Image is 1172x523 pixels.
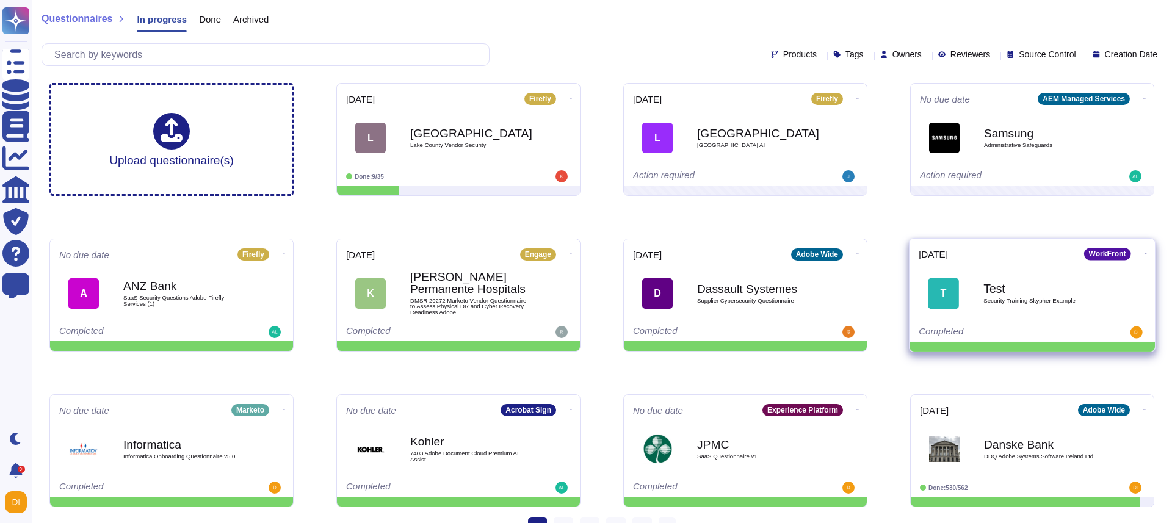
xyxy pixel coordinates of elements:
div: Action required [633,170,783,182]
div: Completed [346,326,496,338]
span: SaaS Questionnaire v1 [697,453,819,460]
b: Kohler [410,436,532,447]
img: user [1130,326,1143,339]
div: Firefly [524,93,556,105]
span: Questionnaires [42,14,112,24]
b: [GEOGRAPHIC_DATA] [410,128,532,139]
div: T [928,278,959,309]
div: Upload questionnaire(s) [109,113,234,166]
b: Test [983,283,1107,294]
span: Security Training Skypher Example [983,298,1107,304]
img: user [555,482,568,494]
img: Logo [642,434,673,464]
img: user [842,170,855,182]
div: Adobe Wide [1078,404,1130,416]
span: [GEOGRAPHIC_DATA] AI [697,142,819,148]
span: No due date [346,406,396,415]
div: Experience Platform [762,404,843,416]
span: Supplier Cybersecurity Questionnaire [697,298,819,304]
span: No due date [920,95,970,104]
div: Firefly [237,248,269,261]
span: [DATE] [346,250,375,259]
div: L [355,123,386,153]
div: L [642,123,673,153]
span: Tags [845,50,864,59]
div: D [642,278,673,309]
div: Action required [920,170,1069,182]
span: Archived [233,15,269,24]
span: [DATE] [633,250,662,259]
img: user [269,482,281,494]
input: Search by keywords [48,44,489,65]
div: Firefly [811,93,843,105]
span: In progress [137,15,187,24]
img: user [842,482,855,494]
img: user [555,326,568,338]
span: Done: 530/562 [928,485,968,491]
span: Done: 9/35 [355,173,384,180]
img: Logo [68,434,99,464]
span: No due date [59,250,109,259]
span: [DATE] [633,95,662,104]
span: Products [783,50,817,59]
div: Completed [633,482,783,494]
img: user [5,491,27,513]
span: [DATE] [346,95,375,104]
span: No due date [633,406,683,415]
b: JPMC [697,439,819,450]
span: Administrative Safeguards [984,142,1106,148]
span: Done [199,15,221,24]
span: 7403 Adobe Document Cloud Premium AI Assist [410,450,532,462]
b: Samsung [984,128,1106,139]
div: Acrobat Sign [501,404,556,416]
img: user [1129,482,1141,494]
span: Creation Date [1105,50,1157,59]
div: 9+ [18,466,25,473]
img: user [1129,170,1141,182]
img: Logo [929,123,960,153]
span: [DATE] [920,406,949,415]
img: user [269,326,281,338]
div: WorkFront [1083,248,1130,260]
div: Completed [59,326,209,338]
div: Completed [346,482,496,494]
img: user [555,170,568,182]
div: A [68,278,99,309]
div: Engage [520,248,556,261]
div: Completed [919,326,1070,339]
span: SaaS Security Questions Adobe Firefly Services (1) [123,295,245,306]
div: K [355,278,386,309]
div: Completed [59,482,209,494]
b: Dassault Systemes [697,283,819,295]
span: Source Control [1019,50,1076,59]
span: Lake County Vendor Security [410,142,532,148]
div: Marketo [231,404,269,416]
span: [DATE] [919,250,948,259]
b: [PERSON_NAME] Permanente Hospitals [410,271,532,294]
span: Owners [892,50,922,59]
img: user [842,326,855,338]
span: DDQ Adobe Systems Software Ireland Ltd. [984,453,1106,460]
span: No due date [59,406,109,415]
b: Informatica [123,439,245,450]
span: DMSR 29272 Marketo Vendor Questionnaire to Assess Physical DR and Cyber Recovery Readiness Adobe [410,298,532,316]
button: user [2,489,35,516]
div: AEM Managed Services [1038,93,1130,105]
b: ANZ Bank [123,280,245,292]
div: Completed [633,326,783,338]
div: Adobe Wide [791,248,843,261]
span: Informatica Onboarding Questionnaire v5.0 [123,453,245,460]
img: Logo [929,434,960,464]
img: Logo [355,434,386,464]
b: Danske Bank [984,439,1106,450]
b: [GEOGRAPHIC_DATA] [697,128,819,139]
span: Reviewers [950,50,990,59]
